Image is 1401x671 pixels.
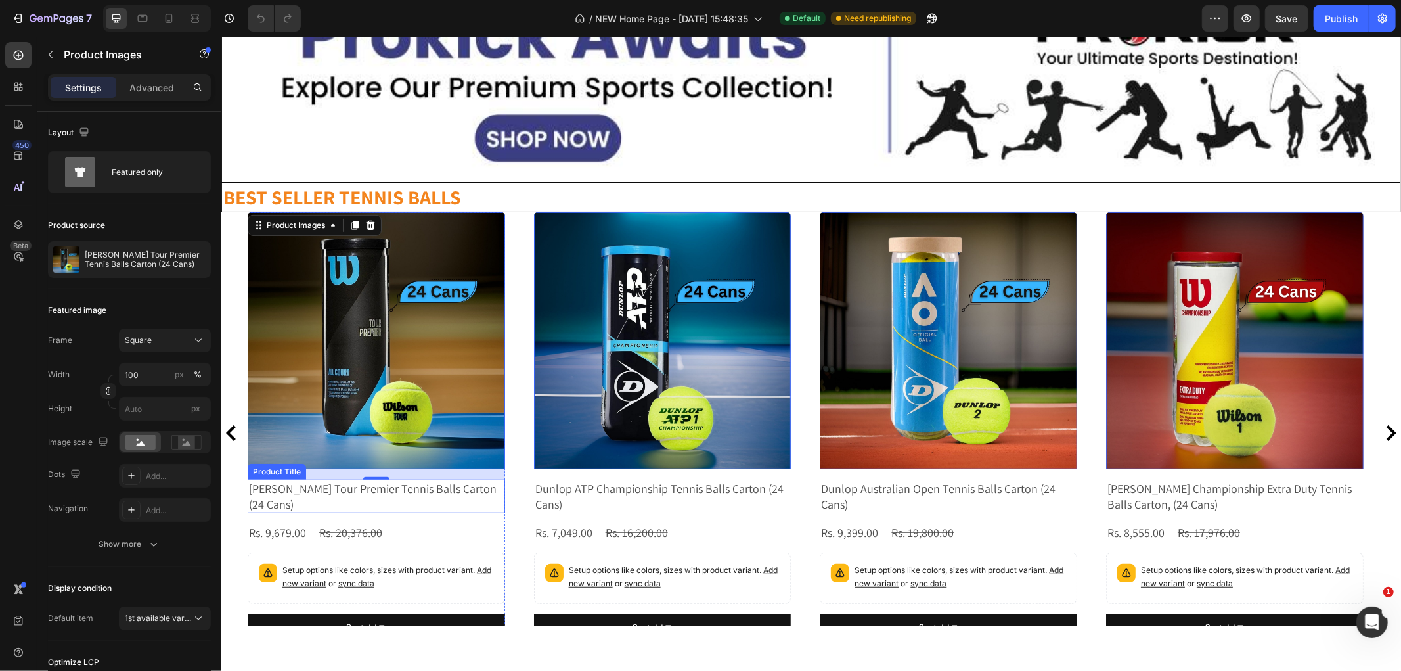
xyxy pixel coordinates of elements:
[119,363,211,386] input: px%
[48,582,112,594] div: Display condition
[191,404,200,413] span: px
[125,335,152,346] span: Square
[391,542,439,551] span: or
[920,528,1128,551] span: Add new variant
[248,5,301,32] div: Undo/Redo
[64,47,175,62] p: Product Images
[633,528,842,551] span: Add new variant
[26,578,284,607] button: Add To cart
[146,471,208,482] div: Add...
[125,613,198,623] span: 1st available variant
[112,157,192,187] div: Featured only
[313,175,570,433] img: Dunlop ATP Championship Tennis Balls Carton (24 Cans) - Best Price online Prokicksports.com
[175,369,184,381] div: px
[48,304,106,316] div: Featured image
[1356,607,1388,638] iframe: Intercom live chat
[65,81,102,95] p: Settings
[424,583,474,602] div: Add To cart
[598,443,856,476] h2: Dunlop Australian Open Tennis Balls Carton (24 Cans)
[86,11,92,26] p: 7
[48,434,111,451] div: Image scale
[844,12,911,24] span: Need republishing
[194,369,202,381] div: %
[885,175,1142,433] img: Wilson Championship Extra Duty Tennis Balls Carton, (24 Cans) - Best Price online Prokicksports.com
[5,5,98,32] button: 7
[313,443,570,476] h2: Dunlop ATP Championship Tennis Balls Carton (24 Cans)
[633,527,845,553] p: Setup options like colors, sizes with product variant.
[12,140,32,150] div: 450
[885,175,1142,433] a: Wilson Championship Extra Duty Tennis Balls Carton, (24 Cans)
[313,578,570,607] button: Add To cart
[598,578,856,607] button: Add To cart
[171,367,187,382] button: %
[48,369,70,381] label: Width
[589,12,592,26] span: /
[1276,13,1298,24] span: Save
[595,12,748,26] span: NEW Home Page - [DATE] 15:48:35
[138,583,187,602] div: Add To cart
[48,124,92,142] div: Layout
[598,175,856,433] a: Dunlop Australian Open Tennis Balls Carton (24 Cans)
[48,613,93,624] div: Default item
[48,657,99,668] div: Optimize LCP
[1265,5,1308,32] button: Save
[48,466,83,484] div: Dots
[53,246,79,273] img: product feature img
[1325,12,1358,26] div: Publish
[1162,388,1178,404] button: Carousel Next Arrow
[119,397,211,421] input: px
[48,335,72,346] label: Frame
[598,175,856,433] img: Dunlop Australian Open Tennis Balls Carton (24 Cans) - Best Price online Prokicksports.com
[313,175,570,433] a: Dunlop ATP Championship Tennis Balls Carton (24 Cans)
[119,329,211,352] button: Square
[383,487,448,505] div: Rs. 16,200.00
[1383,587,1394,597] span: 1
[85,250,206,269] p: [PERSON_NAME] Tour Premier Tennis Balls Carton (24 Cans)
[347,528,556,551] span: Add new variant
[221,37,1401,626] iframe: To enrich screen reader interactions, please activate Accessibility in Grammarly extension settings
[1314,5,1369,32] button: Publish
[669,487,734,505] div: Rs. 19,800.00
[48,532,211,556] button: Show more
[190,367,206,382] button: px
[677,542,725,551] span: or
[689,542,725,551] span: sync data
[347,527,559,553] p: Setup options like colors, sizes with product variant.
[48,403,72,415] label: Height
[119,607,211,630] button: 1st available variant
[920,527,1131,553] p: Setup options like colors, sizes with product variant.
[598,487,658,505] div: Rs. 9,399.00
[10,241,32,251] div: Beta
[964,542,1012,551] span: or
[129,81,174,95] p: Advanced
[711,583,760,602] div: Add To cart
[793,12,820,24] span: Default
[99,538,160,551] div: Show more
[885,487,945,505] div: Rs. 8,555.00
[403,542,439,551] span: sync data
[997,583,1046,602] div: Add To cart
[313,487,372,505] div: Rs. 7,049.00
[885,578,1142,607] button: Add To cart
[48,503,88,515] div: Navigation
[146,505,208,517] div: Add...
[48,220,105,231] div: Product source
[885,443,1142,476] h2: [PERSON_NAME] Championship Extra Duty Tennis Balls Carton, (24 Cans)
[975,542,1012,551] span: sync data
[955,487,1020,505] div: Rs. 17,976.00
